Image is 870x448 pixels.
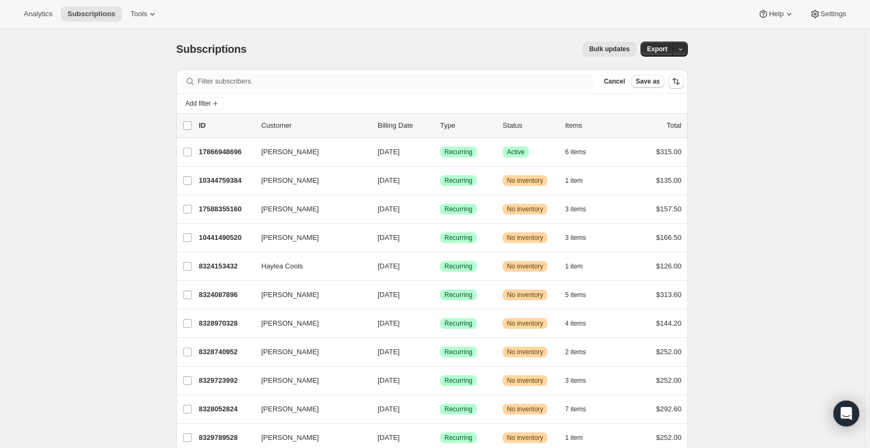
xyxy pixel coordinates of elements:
[656,319,681,327] span: $144.20
[507,148,525,156] span: Active
[656,205,681,213] span: $157.50
[255,343,363,361] button: [PERSON_NAME]
[631,75,664,88] button: Save as
[261,375,319,386] span: [PERSON_NAME]
[199,404,253,415] p: 8328052824
[199,430,681,445] div: 8329789528[PERSON_NAME][DATE]SuccessRecurringWarningNo inventory1 item$252.00
[199,204,253,215] p: 17588355160
[565,430,595,445] button: 1 item
[24,10,52,18] span: Analytics
[507,205,543,213] span: No inventory
[507,176,543,185] span: No inventory
[444,405,472,413] span: Recurring
[180,97,224,110] button: Add filter
[255,201,363,218] button: [PERSON_NAME]
[565,176,583,185] span: 1 item
[444,376,472,385] span: Recurring
[378,148,400,156] span: [DATE]
[255,286,363,304] button: [PERSON_NAME]
[199,344,681,360] div: 8328740952[PERSON_NAME][DATE]SuccessRecurringWarningNo inventory2 items$252.00
[199,144,681,160] div: 17866948696[PERSON_NAME][DATE]SuccessRecurringSuccessActive6 items$315.00
[199,232,253,243] p: 10441490520
[261,204,319,215] span: [PERSON_NAME]
[199,287,681,302] div: 8324087896[PERSON_NAME][DATE]SuccessRecurringWarningNo inventory5 items$313.60
[444,205,472,213] span: Recurring
[199,230,681,245] div: 10441490520[PERSON_NAME][DATE]SuccessRecurringWarningNo inventory3 items$166.50
[261,175,319,186] span: [PERSON_NAME]
[378,205,400,213] span: [DATE]
[589,45,630,53] span: Bulk updates
[444,176,472,185] span: Recurring
[565,291,586,299] span: 5 items
[378,376,400,384] span: [DATE]
[261,347,319,357] span: [PERSON_NAME]
[378,233,400,242] span: [DATE]
[565,316,598,331] button: 4 items
[176,43,247,55] span: Subscriptions
[565,348,586,356] span: 2 items
[378,176,400,184] span: [DATE]
[444,348,472,356] span: Recurring
[565,259,595,274] button: 1 item
[444,433,472,442] span: Recurring
[255,258,363,275] button: Haylea Cools
[199,347,253,357] p: 8328740952
[565,402,598,417] button: 7 items
[378,262,400,270] span: [DATE]
[565,373,598,388] button: 3 items
[261,290,319,300] span: [PERSON_NAME]
[769,10,783,18] span: Help
[199,290,253,300] p: 8324087896
[565,148,586,156] span: 6 items
[255,401,363,418] button: [PERSON_NAME]
[199,375,253,386] p: 8329723992
[833,401,859,426] div: Open Intercom Messenger
[507,233,543,242] span: No inventory
[444,233,472,242] span: Recurring
[565,144,598,160] button: 6 items
[444,148,472,156] span: Recurring
[255,315,363,332] button: [PERSON_NAME]
[656,176,681,184] span: $135.00
[583,42,636,57] button: Bulk updates
[444,262,472,271] span: Recurring
[261,318,319,329] span: [PERSON_NAME]
[199,402,681,417] div: 8328052824[PERSON_NAME][DATE]SuccessRecurringWarningNo inventory7 items$292.60
[636,77,660,86] span: Save as
[255,143,363,161] button: [PERSON_NAME]
[507,376,543,385] span: No inventory
[378,348,400,356] span: [DATE]
[199,316,681,331] div: 8328970328[PERSON_NAME][DATE]SuccessRecurringWarningNo inventory4 items$144.20
[199,432,253,443] p: 8329789528
[565,205,586,213] span: 3 items
[656,348,681,356] span: $252.00
[565,230,598,245] button: 3 items
[261,120,369,131] p: Customer
[565,262,583,271] span: 1 item
[751,6,801,22] button: Help
[255,229,363,246] button: [PERSON_NAME]
[198,74,593,89] input: Filter subscribers
[444,291,472,299] span: Recurring
[130,10,147,18] span: Tools
[440,120,494,131] div: Type
[261,432,319,443] span: [PERSON_NAME]
[647,45,667,53] span: Export
[656,233,681,242] span: $166.50
[565,319,586,328] span: 4 items
[261,232,319,243] span: [PERSON_NAME]
[656,291,681,299] span: $313.60
[565,433,583,442] span: 1 item
[803,6,853,22] button: Settings
[507,262,543,271] span: No inventory
[199,318,253,329] p: 8328970328
[565,233,586,242] span: 3 items
[378,433,400,442] span: [DATE]
[565,173,595,188] button: 1 item
[199,173,681,188] div: 10344759384[PERSON_NAME][DATE]SuccessRecurringWarningNo inventory1 item$135.00
[565,120,619,131] div: Items
[565,287,598,302] button: 5 items
[199,261,253,272] p: 8324153432
[656,405,681,413] span: $292.60
[507,433,543,442] span: No inventory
